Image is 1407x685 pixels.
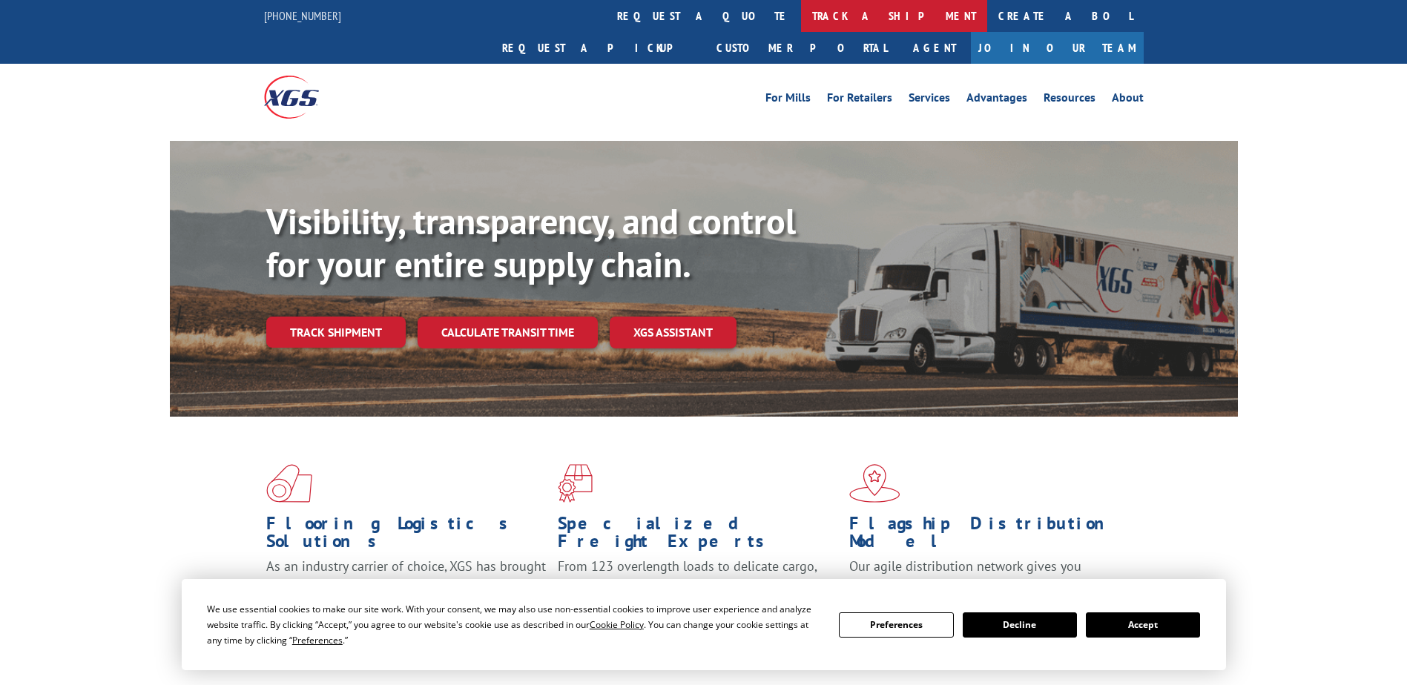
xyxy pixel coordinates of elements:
a: Agent [898,32,971,64]
button: Decline [963,612,1077,638]
a: Track shipment [266,317,406,348]
div: We use essential cookies to make our site work. With your consent, we may also use non-essential ... [207,601,821,648]
img: xgs-icon-focused-on-flooring-red [558,464,593,503]
button: Accept [1086,612,1200,638]
div: Cookie Consent Prompt [182,579,1226,670]
span: As an industry carrier of choice, XGS has brought innovation and dedication to flooring logistics... [266,557,546,610]
p: From 123 overlength loads to delicate cargo, our experienced staff knows the best way to move you... [558,557,838,623]
img: xgs-icon-total-supply-chain-intelligence-red [266,464,312,503]
a: Join Our Team [971,32,1144,64]
a: Request a pickup [491,32,705,64]
span: Cookie Policy [590,618,644,631]
a: For Mills [765,92,811,108]
img: xgs-icon-flagship-distribution-model-red [849,464,900,503]
h1: Specialized Freight Experts [558,514,838,557]
a: Resources [1044,92,1095,108]
h1: Flagship Distribution Model [849,514,1130,557]
a: Customer Portal [705,32,898,64]
span: Our agile distribution network gives you nationwide inventory management on demand. [849,557,1122,592]
button: Preferences [839,612,953,638]
a: Advantages [966,92,1027,108]
a: XGS ASSISTANT [610,317,737,348]
a: Calculate transit time [418,317,598,348]
a: [PHONE_NUMBER] [264,8,341,23]
a: Services [909,92,950,108]
a: About [1112,92,1144,108]
a: For Retailers [827,92,892,108]
span: Preferences [292,634,343,646]
h1: Flooring Logistics Solutions [266,514,547,557]
b: Visibility, transparency, and control for your entire supply chain. [266,198,796,287]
